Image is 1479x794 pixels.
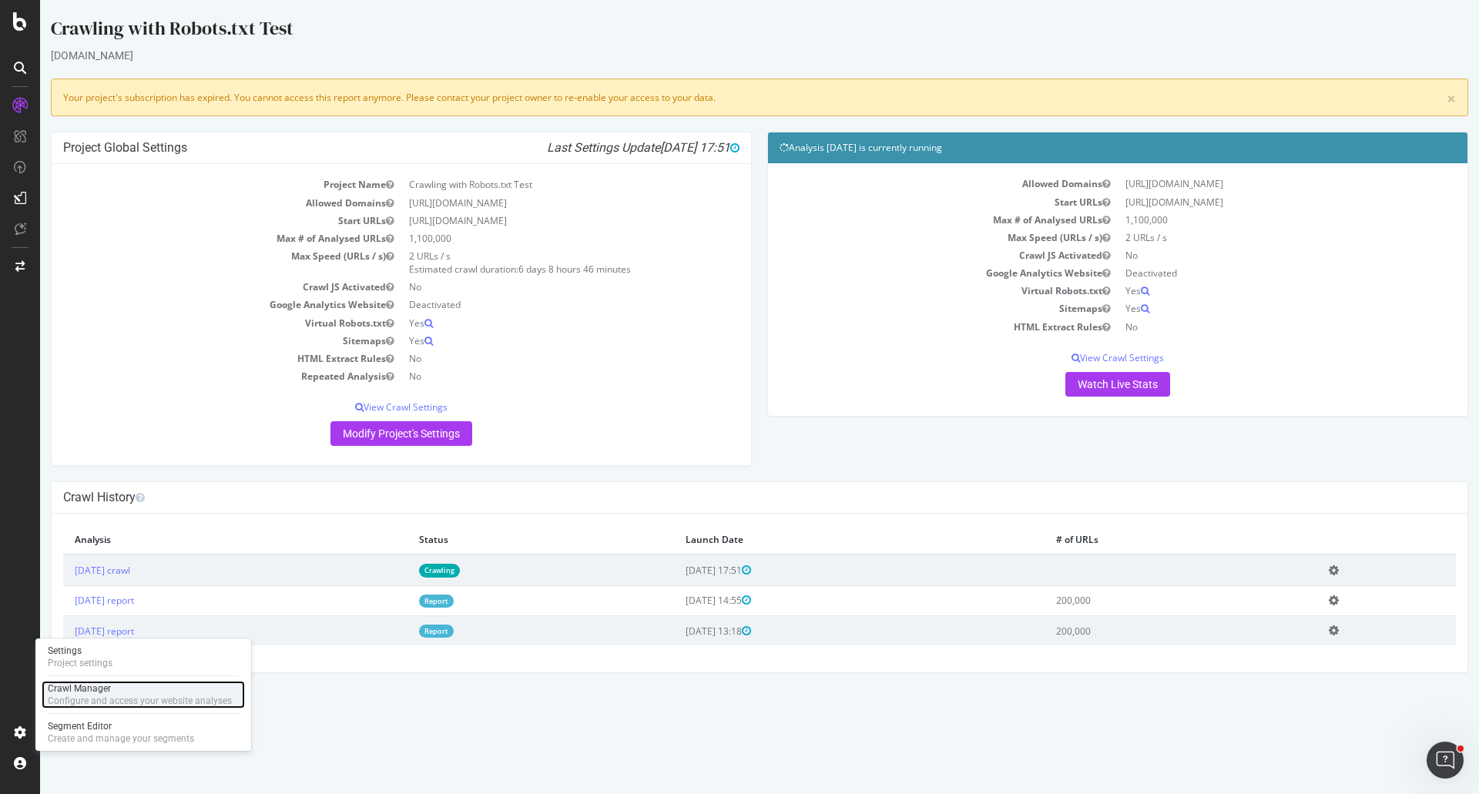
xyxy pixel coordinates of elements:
td: No [361,367,699,385]
td: No [361,278,699,296]
i: Last Settings Update [507,140,699,156]
td: No [361,350,699,367]
td: Project Name [23,176,361,193]
td: 2 URLs / s [1078,229,1416,246]
h4: Crawl History [23,490,1416,505]
div: Segment Editor [48,720,194,732]
td: Start URLs [23,212,361,229]
td: Max # of Analysed URLs [23,229,361,247]
th: Launch Date [634,525,1004,554]
td: Repeated Analysis [23,367,361,385]
td: Yes [1078,300,1416,317]
td: No [1078,246,1416,264]
td: [URL][DOMAIN_NAME] [1078,193,1416,211]
div: Your project's subscription has expired. You cannot access this report anymore. Please contact yo... [11,79,1428,116]
td: Deactivated [361,296,699,313]
span: [DATE] 17:51 [646,564,711,577]
td: [URL][DOMAIN_NAME] [361,212,699,229]
p: View Crawl Settings [739,351,1416,364]
th: Status [367,525,635,554]
td: [URL][DOMAIN_NAME] [1078,175,1416,193]
td: [URL][DOMAIN_NAME] [361,194,699,212]
td: Yes [1078,282,1416,300]
td: HTML Extract Rules [739,318,1078,336]
td: Virtual Robots.txt [23,314,361,332]
td: Virtual Robots.txt [739,282,1078,300]
th: # of URLs [1004,525,1278,554]
a: Report [379,595,414,608]
iframe: Intercom live chat [1427,742,1464,779]
td: Allowed Domains [739,175,1078,193]
a: [DATE] report [35,594,94,607]
a: Crawl ManagerConfigure and access your website analyses [42,681,245,709]
td: Crawling with Robots.txt Test [361,176,699,193]
td: 1,100,000 [1078,211,1416,229]
a: Crawling [379,564,420,577]
div: [DOMAIN_NAME] [11,48,1428,63]
td: 200,000 [1004,585,1278,615]
a: × [1407,91,1416,107]
a: Segment EditorCreate and manage your segments [42,719,245,746]
div: Project settings [48,657,112,669]
a: Modify Project's Settings [290,421,432,446]
td: Max Speed (URLs / s) [739,229,1078,246]
span: 6 days 8 hours 46 minutes [478,263,591,276]
td: Allowed Domains [23,194,361,212]
div: Configure and access your website analyses [48,695,232,707]
td: Google Analytics Website [23,296,361,313]
td: 2 URLs / s Estimated crawl duration: [361,247,699,278]
td: 200,000 [1004,616,1278,646]
a: Watch Live Stats [1025,372,1130,397]
td: Deactivated [1078,264,1416,282]
td: Crawl JS Activated [739,246,1078,264]
td: Max Speed (URLs / s) [23,247,361,278]
td: No [1078,318,1416,336]
td: HTML Extract Rules [23,350,361,367]
div: Settings [48,645,112,657]
h4: Analysis [DATE] is currently running [739,140,1416,156]
td: Yes [361,314,699,332]
span: [DATE] 17:51 [620,140,699,155]
span: [DATE] 14:55 [646,594,711,607]
td: Google Analytics Website [739,264,1078,282]
td: Crawl JS Activated [23,278,361,296]
td: Yes [361,332,699,350]
div: Crawl Manager [48,682,232,695]
td: Start URLs [739,193,1078,211]
a: Report [379,625,414,638]
a: SettingsProject settings [42,643,245,671]
td: Max # of Analysed URLs [739,211,1078,229]
td: Sitemaps [23,332,361,350]
td: Sitemaps [739,300,1078,317]
div: Crawling with Robots.txt Test [11,15,1428,48]
div: Create and manage your segments [48,732,194,745]
p: View Crawl Settings [23,400,699,414]
h4: Project Global Settings [23,140,699,156]
a: [DATE] report [35,625,94,638]
th: Analysis [23,525,367,554]
span: [DATE] 13:18 [646,625,711,638]
td: 1,100,000 [361,229,699,247]
a: [DATE] crawl [35,564,90,577]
